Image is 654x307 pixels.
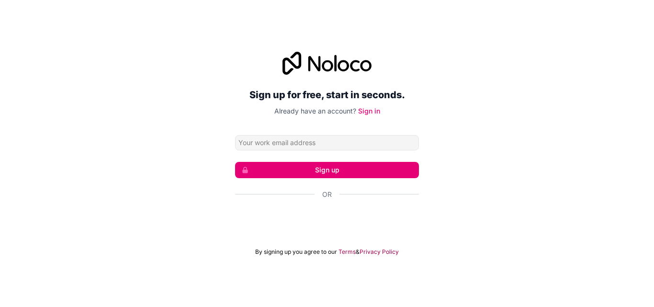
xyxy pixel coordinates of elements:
[322,190,332,199] span: Or
[230,210,424,231] iframe: Sign in with Google Button
[235,162,419,178] button: Sign up
[235,86,419,103] h2: Sign up for free, start in seconds.
[274,107,356,115] span: Already have an account?
[235,135,419,150] input: Email address
[356,248,360,256] span: &
[255,248,337,256] span: By signing up you agree to our
[338,248,356,256] a: Terms
[358,107,380,115] a: Sign in
[360,248,399,256] a: Privacy Policy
